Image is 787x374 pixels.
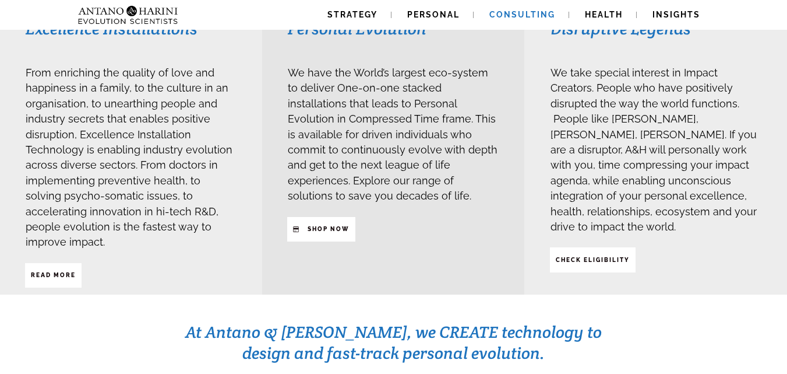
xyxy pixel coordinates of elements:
[550,67,757,233] span: We take special interest in Impact Creators. People who have positively disrupted the way the wor...
[407,10,460,19] span: Personal
[652,10,700,19] span: Insights
[308,226,350,232] strong: SHop NOW
[185,321,602,363] span: At Antano & [PERSON_NAME], we CREATE technology to design and fast-track personal evolution.
[31,272,76,278] strong: Read More
[287,217,355,242] a: SHop NOW
[25,263,82,288] a: Read More
[327,10,377,19] span: Strategy
[288,67,497,202] span: We have the World’s largest eco-system to deliver One-on-one stacked installations that leads to ...
[585,10,623,19] span: Health
[489,10,555,19] span: Consulting
[556,257,630,263] strong: CHECK ELIGIBILITY
[26,67,232,248] span: From enriching the quality of love and happiness in a family, to the culture in an organisation, ...
[550,247,636,272] a: CHECK ELIGIBILITY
